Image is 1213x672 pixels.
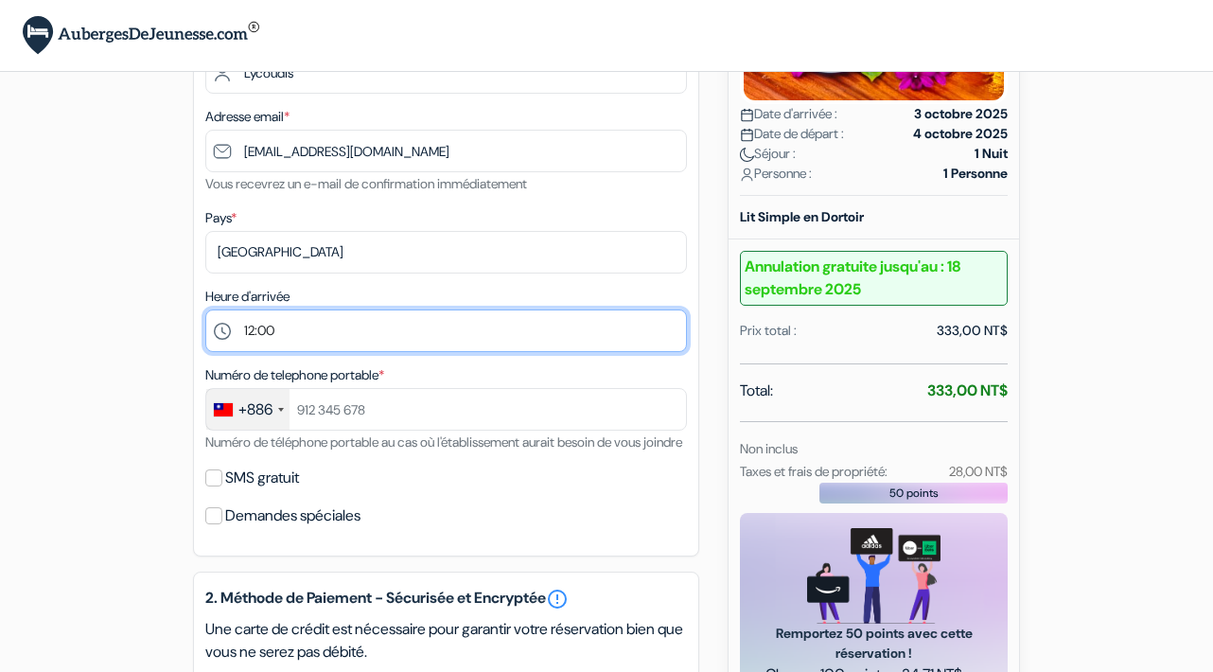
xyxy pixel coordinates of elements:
[225,503,360,529] label: Demandes spéciales
[740,380,773,402] span: Total:
[740,144,796,164] span: Séjour :
[740,168,754,182] img: user_icon.svg
[23,16,259,55] img: AubergesDeJeunesse.com
[943,164,1008,184] strong: 1 Personne
[740,108,754,122] img: calendar.svg
[238,398,272,421] div: +886
[913,124,1008,144] strong: 4 octobre 2025
[914,104,1008,124] strong: 3 octobre 2025
[740,148,754,162] img: moon.svg
[740,463,888,480] small: Taxes et frais de propriété:
[205,618,687,663] p: Une carte de crédit est nécessaire pour garantir votre réservation bien que vous ne serez pas déb...
[949,463,1008,480] small: 28,00 NT$
[740,321,797,341] div: Prix total :
[740,440,798,457] small: Non inclus
[205,51,687,94] input: Entrer le nom de famille
[975,144,1008,164] strong: 1 Nuit
[740,164,812,184] span: Personne :
[205,433,682,451] small: Numéro de téléphone portable au cas où l'établissement aurait besoin de vous joindre
[937,321,1008,341] div: 333,00 NT$
[927,380,1008,400] strong: 333,00 NT$
[205,388,687,431] input: 912 345 678
[740,208,864,225] b: Lit Simple en Dortoir
[546,588,569,610] a: error_outline
[740,128,754,142] img: calendar.svg
[205,287,290,307] label: Heure d'arrivée
[206,389,290,430] div: Taiwan (台灣): +886
[763,624,985,663] span: Remportez 50 points avec cette réservation !
[740,124,844,144] span: Date de départ :
[205,365,384,385] label: Numéro de telephone portable
[740,251,1008,306] b: Annulation gratuite jusqu'au : 18 septembre 2025
[225,465,299,491] label: SMS gratuit
[205,130,687,172] input: Entrer adresse e-mail
[740,104,837,124] span: Date d'arrivée :
[205,588,687,610] h5: 2. Méthode de Paiement - Sécurisée et Encryptée
[205,107,290,127] label: Adresse email
[807,528,941,624] img: gift_card_hero_new.png
[889,485,939,502] span: 50 points
[205,175,527,192] small: Vous recevrez un e-mail de confirmation immédiatement
[205,208,237,228] label: Pays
